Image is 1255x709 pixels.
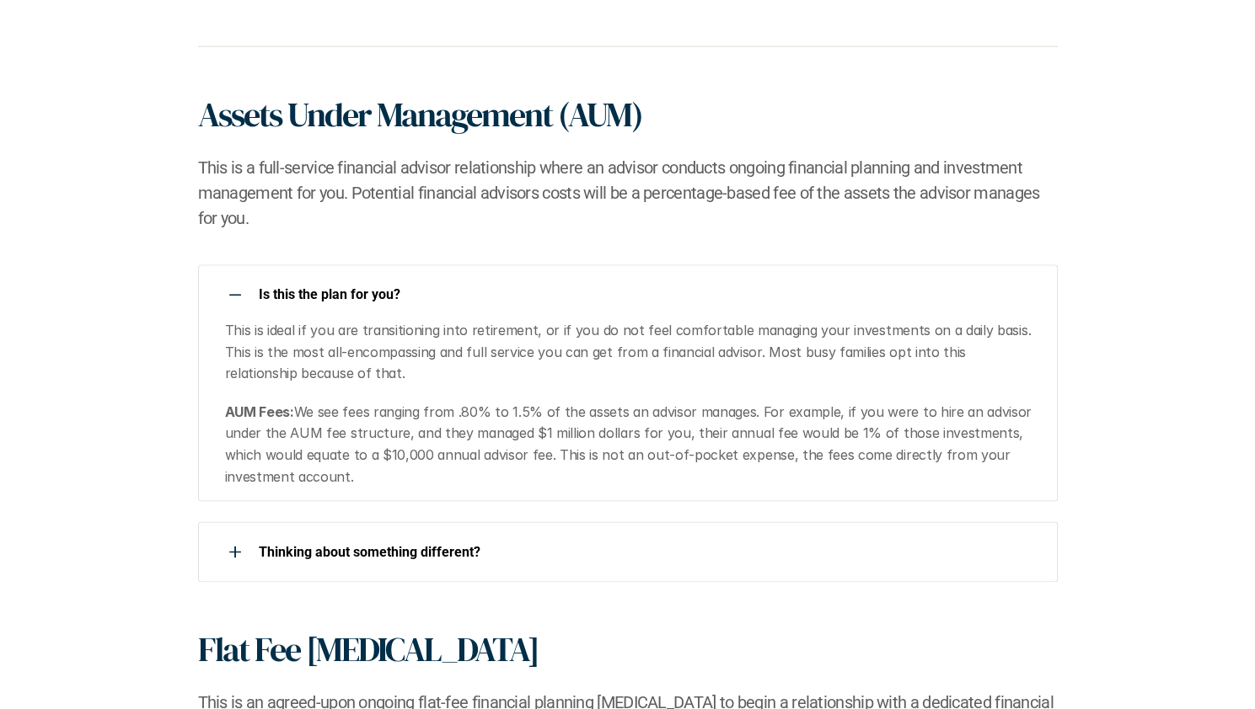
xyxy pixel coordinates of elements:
p: This is ideal if you are transitioning into retirement, or if you do not feel comfortable managin... [225,320,1038,385]
h1: Assets Under Management (AUM) [198,94,642,135]
p: Is this the plan for you?​ [259,286,1036,302]
p: ​Thinking about something different?​ [259,544,1036,560]
h1: Flat Fee [MEDICAL_DATA] [198,629,539,669]
strong: AUM Fees: [225,403,294,420]
h2: This is a full-service financial advisor relationship where an advisor conducts ongoing financial... [198,155,1058,231]
p: We see fees ranging from .80% to 1.5% of the assets an advisor manages. For example, if you were ... [225,402,1038,488]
